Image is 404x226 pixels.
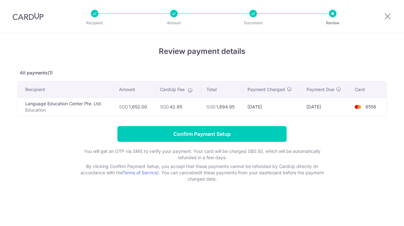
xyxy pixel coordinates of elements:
p: You will get an OTP via SMS to verify your payment. Your card will be charged S$0.50, which will ... [76,148,328,161]
th: Amount [114,81,155,98]
p: Recipient [71,20,118,26]
a: Terms of Service [122,170,157,175]
td: 42.95 [155,98,201,116]
p: All payments(1) [17,70,387,76]
td: Language Education Center Pte. Ltd. [18,98,114,116]
th: Card [350,81,386,98]
p: Education [25,107,109,113]
h4: Review payment details [17,46,387,57]
span: SGD [160,104,169,109]
span: SGD [206,104,216,109]
span: SGD [119,104,128,109]
img: <span class="translation_missing" title="translation missing: en.account_steps.new_confirm_form.b... [352,103,364,111]
td: 1,694.95 [201,98,242,116]
p: Document [230,20,276,26]
th: Recipient [18,81,114,98]
p: Review [309,20,356,26]
input: Confirm Payment Setup [117,126,287,142]
span: CardUp Fee [160,86,185,93]
span: 8558 [365,104,376,109]
td: [DATE] [301,98,350,116]
p: Amount [151,20,197,26]
td: 1,652.00 [114,98,155,116]
th: Total [201,81,242,98]
td: [DATE] [242,98,301,116]
span: Payment Due [306,86,334,93]
img: CardUp [13,13,44,20]
span: Payment Charged [247,86,285,93]
p: By clicking Confirm Payment Setup, you accept that these payments cannot be refunded by CardUp di... [76,163,328,182]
